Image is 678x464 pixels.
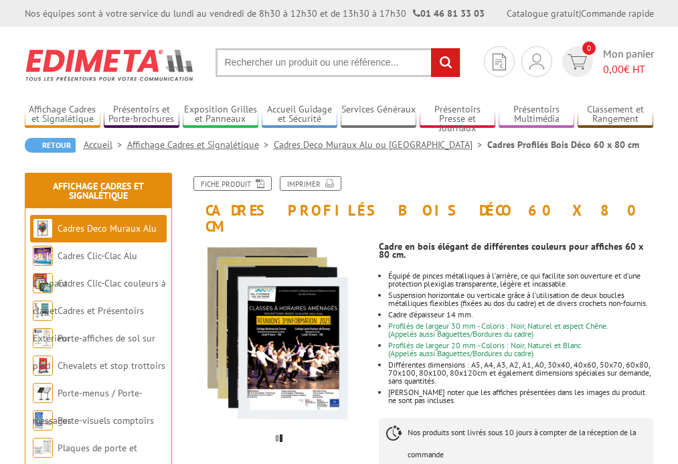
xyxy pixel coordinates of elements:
[193,176,272,191] a: Fiche produit
[603,62,654,77] span: € HT
[603,62,624,76] span: 0,00
[280,176,341,191] a: Imprimer
[413,7,485,19] strong: 01 46 81 33 03
[25,104,100,126] a: Affichage Cadres et Signalétique
[568,54,587,70] img: devis rapide
[420,104,495,126] a: Présentoirs Presse et Journaux
[581,7,654,19] a: Commande rapide
[33,218,53,238] img: Cadres Deco Muraux Alu ou Bois
[559,46,654,77] a: devis rapide 0 Mon panier 0,00€ HT
[341,104,416,126] a: Services Généraux
[431,48,460,77] input: rechercher
[388,272,654,288] li: Équipé de pinces métalliques à l'arrière, ce qui facilite son ouverture et d'une protection plexi...
[507,7,654,20] div: |
[487,138,639,151] li: Cadres Profilés Bois Déco 60 x 80 cm
[185,241,369,424] img: cadre_bois_clic_clac_60x80_profiles.png
[388,388,654,404] li: [PERSON_NAME] noter que les affiches présentées dans les images du produit ne sont pas incluses.
[33,250,137,289] a: Cadres Clic-Clac Alu Clippant
[25,138,76,153] a: Retour
[507,7,579,19] a: Catalogue gratuit
[493,54,506,70] img: devis rapide
[388,340,583,358] font: Profilés de largeur 20 mm - Coloris : Noir, Naturel et Blanc. (Appelés aussi Baguettes/Bordures d...
[183,104,258,126] a: Exposition Grilles et Panneaux
[53,180,144,202] a: Affichage Cadres et Signalétique
[578,104,653,126] a: Classement et Rangement
[262,104,337,126] a: Accueil Guidage et Sécurité
[33,332,155,372] a: Porte-affiches de sol sur pied
[58,360,165,372] a: Chevalets et stop trottoirs
[58,414,154,427] a: Porte-visuels comptoirs
[379,240,643,260] strong: Cadre en bois élégant de différentes couleurs pour affiches 60 x 80 cm.
[388,309,473,319] font: Cadre d’épaisseur 14 mm.
[499,104,574,126] a: Présentoirs Multimédia
[25,40,195,90] img: Edimeta
[582,42,596,55] span: 0
[33,438,53,458] img: Plaques de porte et murales
[175,176,664,234] h1: Cadres Profilés Bois Déco 60 x 80 cm
[33,305,144,344] a: Cadres et Présentoirs Extérieur
[388,321,608,339] font: Profilés de largeur 30 mm - Coloris : Noir, Naturel et aspect Chêne. (Appelés aussi Baguettes/Bor...
[84,139,127,151] a: Accueil
[529,54,544,70] img: devis rapide
[388,361,654,385] li: Différentes dimensions : A5, A4, A3, A2, A1, A0, 30x40, 40x60, 50x70, 60x80, 70x100, 80x100, 80x1...
[33,222,157,262] a: Cadres Deco Muraux Alu ou [GEOGRAPHIC_DATA]
[274,139,487,151] a: Cadres Deco Muraux Alu ou [GEOGRAPHIC_DATA]
[127,139,274,151] a: Affichage Cadres et Signalétique
[603,46,654,77] span: Mon panier
[104,104,179,126] a: Présentoirs et Porte-brochures
[33,277,166,317] a: Cadres Clic-Clac couleurs à clapet
[388,291,654,307] li: Suspension horizontale ou verticale grâce à l'utilisation de deux boucles métalliques flexibles (...
[33,387,143,427] a: Porte-menus / Porte-messages
[25,7,485,20] div: Nos équipes sont à votre service du lundi au vendredi de 8h30 à 12h30 et de 13h30 à 17h30
[33,383,53,403] img: Porte-menus / Porte-messages
[216,48,460,77] input: Rechercher un produit ou une référence...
